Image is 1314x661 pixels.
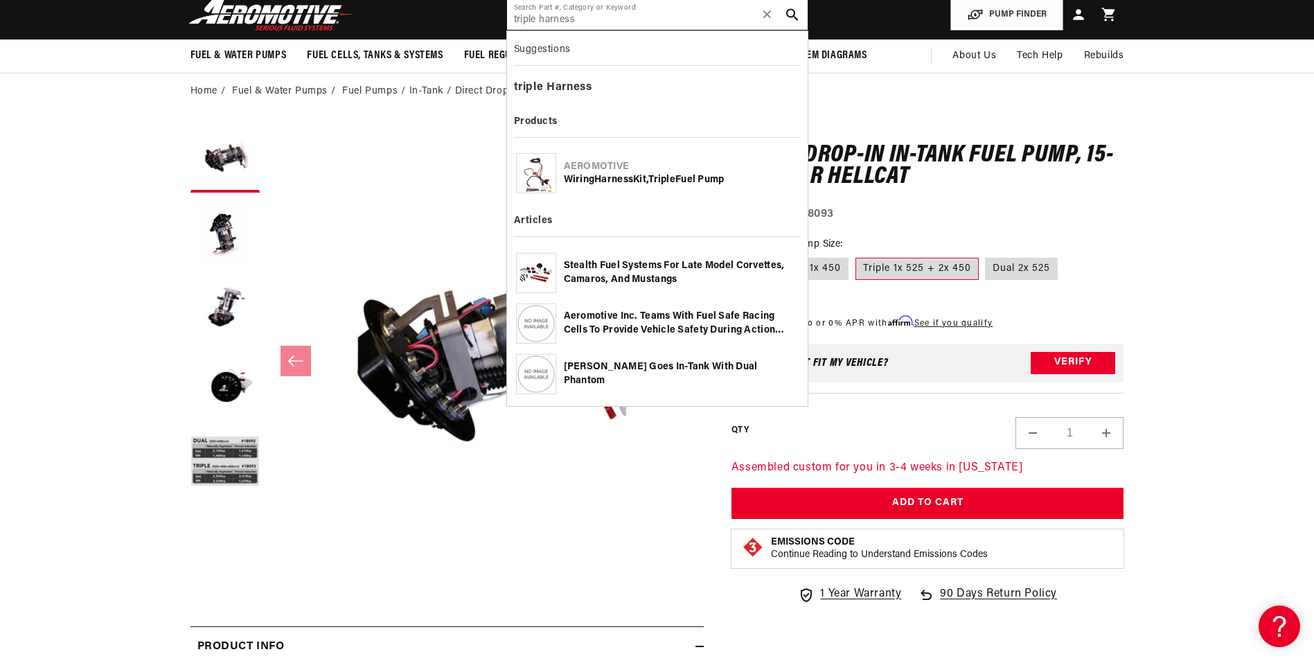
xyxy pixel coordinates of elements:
div: Does This part fit My vehicle? [740,358,889,369]
a: About Us [942,39,1006,73]
button: Load image 1 in gallery view [190,123,260,193]
b: Harness [594,175,633,185]
media-gallery: Gallery Viewer [190,123,704,598]
div: Part Number: [731,206,1124,224]
img: Wiring Harness Kit, Triple Fuel Pump [518,154,554,193]
span: Fuel Regulators [464,49,545,63]
span: System Diagrams [785,49,867,63]
div: Suggestions [514,38,801,66]
span: Fuel & Water Pumps [190,49,287,63]
img: Emissions code [742,536,764,558]
span: 90 Days Return Policy [940,585,1057,617]
div: Aeromotive [564,160,799,174]
li: In-Tank [409,84,455,99]
button: Load image 2 in gallery view [190,200,260,269]
div: Aeromotive Inc. Teams With Fuel Safe Racing Cells To Provide Vehicle Safety During Action Films, ... [564,310,799,337]
summary: System Diagrams [775,39,878,72]
a: 1 Year Warranty [798,585,901,603]
img: Stealth Fuel Systems for Late Model Corvettes, Camaros, and Mustangs [517,260,556,286]
span: Tech Help [1017,49,1063,64]
img: Aeromotive Inc. Teams With Fuel Safe Racing Cells To Provide Vehicle Safety During Action Films, ... [517,304,556,343]
li: Direct Drop-In In-Tank Fuel Pump, 15-21 MOPAR Hellcat [455,84,715,99]
label: Dual 2x 525 [985,258,1058,280]
p: Continue Reading to Understand Emissions Codes [771,549,988,561]
div: [PERSON_NAME] Goes In-Tank with Dual Phantom [564,360,799,387]
button: Slide left [281,346,311,376]
a: Fuel Pumps [342,84,398,99]
a: Fuel & Water Pumps [232,84,328,99]
span: Affirm [888,316,912,326]
h1: Direct Drop-In In-Tank Fuel Pump, 15-21 MOPAR Hellcat [731,145,1124,188]
span: 1 Year Warranty [820,585,901,603]
strong: Emissions Code [771,537,855,547]
h2: Product Info [197,638,285,656]
span: ✕ [761,3,774,26]
nav: breadcrumbs [190,84,1124,99]
span: Fuel Cells, Tanks & Systems [307,49,443,63]
b: Harness [547,82,592,93]
summary: Fuel Cells, Tanks & Systems [296,39,453,72]
b: Triple [648,175,675,185]
b: Products [514,116,558,127]
a: 90 Days Return Policy [918,585,1057,617]
label: Triple 1x 525 + 2x 450 [855,258,979,280]
button: Load image 4 in gallery view [190,352,260,421]
div: Stealth Fuel Systems for Late Model Corvettes, Camaros, and Mustangs [564,259,799,286]
summary: Fuel & Water Pumps [180,39,297,72]
button: Load image 5 in gallery view [190,428,260,497]
label: QTY [731,425,749,437]
div: Wiring Kit, Fuel Pump [564,173,799,187]
img: Deegan Goes In-Tank with Dual Phantom [517,355,556,394]
p: Assembled custom for you in 3-4 weeks in [US_STATE] [731,459,1124,477]
p: Starting at /mo or 0% APR with . [731,317,993,330]
button: Emissions CodeContinue Reading to Understand Emissions Codes [771,536,988,561]
a: See if you qualify - Learn more about Affirm Financing (opens in modal) [914,319,993,328]
strong: 18093 [803,209,834,220]
b: Articles [514,215,553,226]
a: Home [190,84,217,99]
span: About Us [952,51,996,61]
summary: Fuel Regulators [454,39,556,72]
b: triple [514,82,544,93]
summary: Rebuilds [1074,39,1135,73]
summary: Tech Help [1006,39,1073,73]
button: Add to Cart [731,488,1124,519]
button: Verify [1031,352,1115,374]
span: Rebuilds [1084,49,1124,64]
button: Load image 3 in gallery view [190,276,260,345]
